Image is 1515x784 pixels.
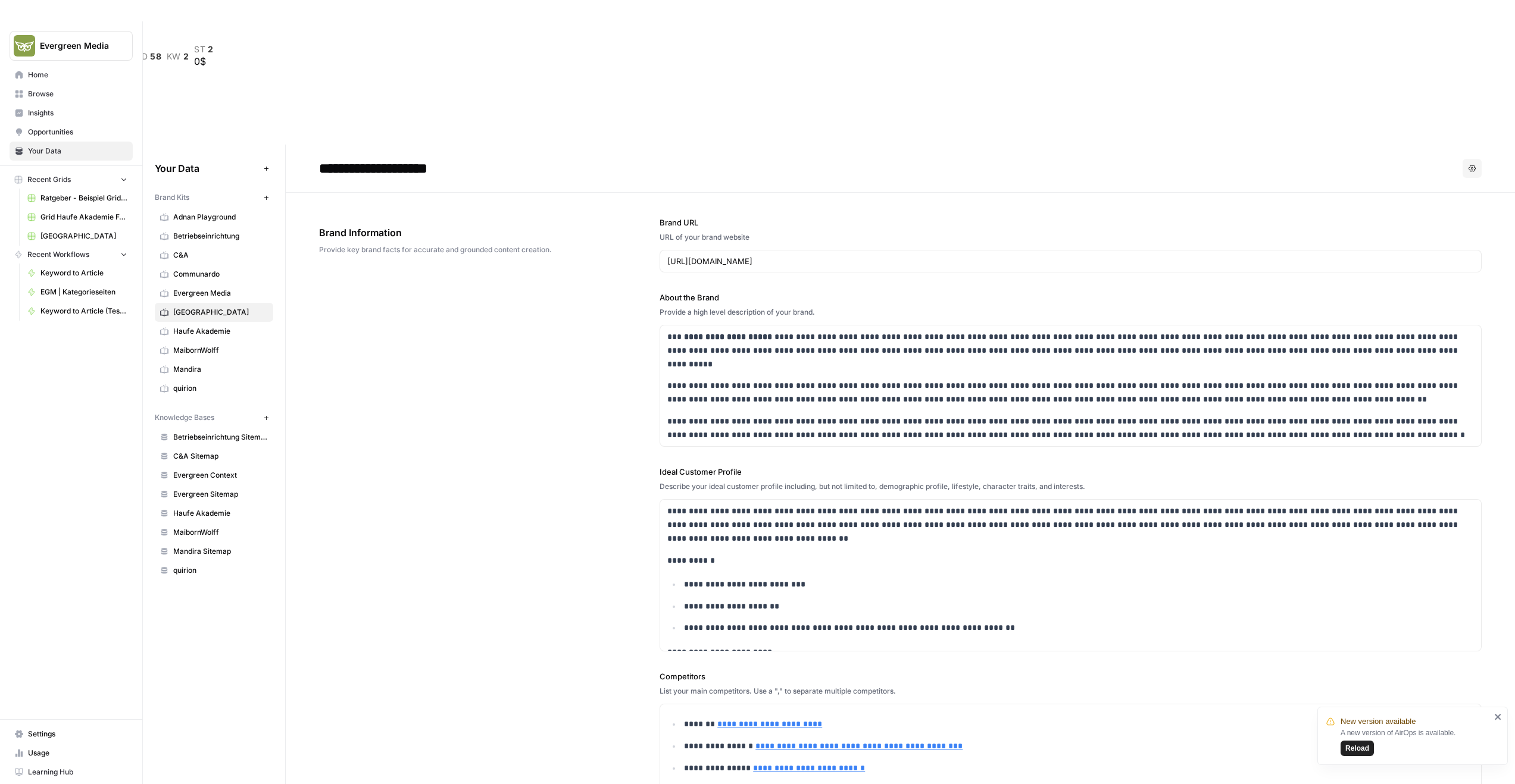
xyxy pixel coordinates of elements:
span: Provide key brand facts for accurate and grounded content creation. [319,244,593,255]
span: Grid Haufe Akademie FJC [40,212,127,222]
span: Keyword to Article [40,268,127,278]
a: Betriebseinrichtung Sitemap [155,428,273,447]
span: EGM | Kategorieseiten [40,287,127,297]
span: Betriebseinrichtung Sitemap [173,432,268,443]
a: Haufe Akademie [155,504,273,523]
button: Recent Grids [10,171,133,189]
a: Settings [10,725,133,744]
span: [GEOGRAPHIC_DATA] [40,231,127,242]
span: Usage [28,748,127,758]
label: Brand URL [660,217,1482,228]
span: 2 [208,45,214,54]
span: Evergreen Context [173,470,268,481]
span: Your Data [155,161,259,175]
span: Brand Kits [155,192,189,203]
a: Betriebseinrichtung [155,227,273,246]
a: Evergreen Sitemap [155,485,273,504]
a: Haufe Akademie [155,322,273,341]
a: Mandira [155,360,273,379]
a: kw2 [167,52,189,61]
input: www.sundaysoccer.com [667,255,1474,267]
label: Competitors [660,670,1482,682]
a: Communardo [155,265,273,284]
a: C&A [155,246,273,265]
div: URL of your brand website [660,232,1482,243]
span: 2 [183,52,189,61]
span: Evergreen Sitemap [173,489,268,500]
span: Your Data [28,146,127,156]
span: [GEOGRAPHIC_DATA] [173,307,268,318]
span: Haufe Akademie [173,508,268,519]
span: quirion [173,565,268,576]
span: st [194,45,205,54]
a: Mandira Sitemap [155,542,273,561]
span: New version available [1341,716,1416,727]
a: [GEOGRAPHIC_DATA] [155,303,273,322]
a: Evergreen Media [155,284,273,303]
span: C&A [173,250,268,261]
a: Evergreen Context [155,466,273,485]
a: Usage [10,744,133,763]
span: quirion [173,383,268,394]
span: Recent Grids [27,174,71,185]
span: MaibornWolff [173,345,268,356]
a: st2 [194,45,214,54]
div: List your main competitors. Use a "," to separate multiple competitors. [660,686,1482,697]
a: Keyword to Article [22,264,133,283]
a: Your Data [10,142,133,161]
span: Betriebseinrichtung [173,231,268,242]
span: Adnan Playground [173,212,268,222]
span: Keyword to Article (Testversion Silja) [40,306,127,316]
span: Brand Information [319,225,593,240]
a: rd58 [136,52,162,61]
span: Mandira [173,364,268,375]
a: MaibornWolff [155,523,273,542]
span: Evergreen Media [173,288,268,299]
a: C&A Sitemap [155,447,273,466]
label: Ideal Customer Profile [660,466,1482,478]
a: quirion [155,561,273,580]
a: Ratgeber - Beispiel Grid (bitte kopieren) [22,189,133,208]
span: Reload [1345,743,1369,754]
a: Adnan Playground [155,208,273,227]
span: MaibornWolff [173,527,268,538]
button: Reload [1341,741,1374,756]
span: Learning Hub [28,767,127,777]
span: Mandira Sitemap [173,546,268,557]
a: Keyword to Article (Testversion Silja) [22,302,133,321]
span: Haufe Akademie [173,326,268,337]
span: kw [167,52,181,61]
div: 0$ [194,54,214,68]
div: Describe your ideal customer profile including, but not limited to, demographic profile, lifestyl... [660,481,1482,492]
a: quirion [155,379,273,398]
span: 58 [150,52,161,61]
span: Recent Workflows [27,249,89,260]
button: close [1494,712,1502,722]
span: Communardo [173,269,268,280]
a: Learning Hub [10,763,133,782]
a: Grid Haufe Akademie FJC [22,208,133,227]
a: EGM | Kategorieseiten [22,283,133,302]
div: A new version of AirOps is available. [1341,727,1491,756]
a: MaibornWolff [155,341,273,360]
a: [GEOGRAPHIC_DATA] [22,227,133,246]
span: Ratgeber - Beispiel Grid (bitte kopieren) [40,193,127,203]
button: Recent Workflows [10,246,133,264]
span: Settings [28,729,127,739]
div: Provide a high level description of your brand. [660,307,1482,318]
label: About the Brand [660,291,1482,303]
span: C&A Sitemap [173,451,268,462]
span: Knowledge Bases [155,412,214,423]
